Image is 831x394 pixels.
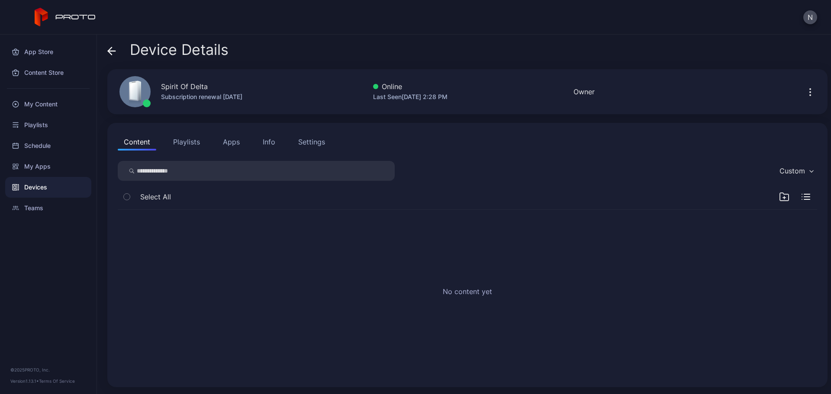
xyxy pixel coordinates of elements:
span: Device Details [130,42,229,58]
button: Info [257,133,281,151]
button: Custom [775,161,817,181]
div: Owner [573,86,595,97]
div: Online [373,81,448,92]
a: App Store [5,42,91,62]
a: Teams [5,198,91,218]
button: Settings [292,133,331,151]
a: Terms Of Service [39,378,75,384]
button: Playlists [167,133,206,151]
div: Last Seen [DATE] 2:28 PM [373,92,448,102]
button: N [803,10,817,24]
div: Custom [779,167,805,175]
span: Version 1.13.1 • [10,378,39,384]
button: Apps [217,133,246,151]
a: Schedule [5,135,91,156]
a: My Apps [5,156,91,177]
div: © 2025 PROTO, Inc. [10,366,86,373]
a: My Content [5,94,91,115]
button: Content [118,133,156,151]
a: Content Store [5,62,91,83]
div: Info [263,137,275,147]
div: Settings [298,137,325,147]
div: Spirit Of Delta [161,81,208,92]
div: Subscription renewal [DATE] [161,92,242,102]
h2: No content yet [443,286,492,297]
a: Playlists [5,115,91,135]
span: Select All [140,192,171,202]
a: Devices [5,177,91,198]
